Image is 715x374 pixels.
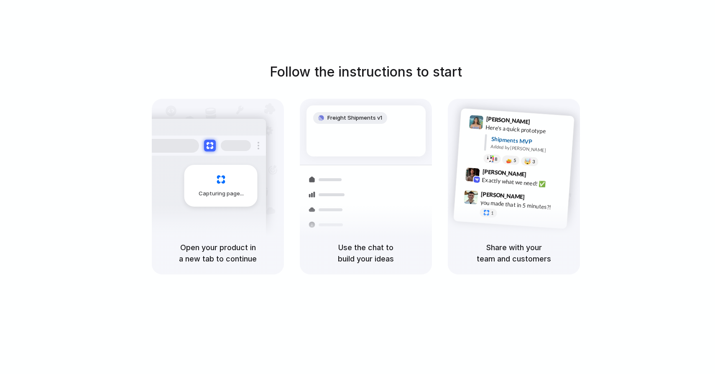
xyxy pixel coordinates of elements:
div: Shipments MVP [491,135,568,149]
div: Added by [PERSON_NAME] [490,143,567,155]
span: Freight Shipments v1 [327,114,382,122]
div: 🤯 [524,158,531,164]
span: [PERSON_NAME] [486,114,530,126]
h1: Follow the instructions to start [270,62,462,82]
h5: Open your product in a new tab to continue [162,242,274,264]
span: 8 [495,157,498,161]
span: [PERSON_NAME] [481,190,525,202]
div: you made that in 5 minutes?! [480,198,564,213]
span: 5 [513,158,516,163]
h5: Use the chat to build your ideas [310,242,422,264]
h5: Share with your team and customers [458,242,570,264]
span: 9:41 AM [533,118,550,128]
span: [PERSON_NAME] [482,167,526,179]
span: 9:47 AM [527,193,544,203]
span: 3 [532,159,535,164]
span: Capturing page [199,190,245,198]
span: 9:42 AM [529,171,546,181]
div: Exactly what we need! ✅ [482,176,565,190]
div: Here's a quick prototype [485,123,569,137]
span: 1 [491,211,494,215]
